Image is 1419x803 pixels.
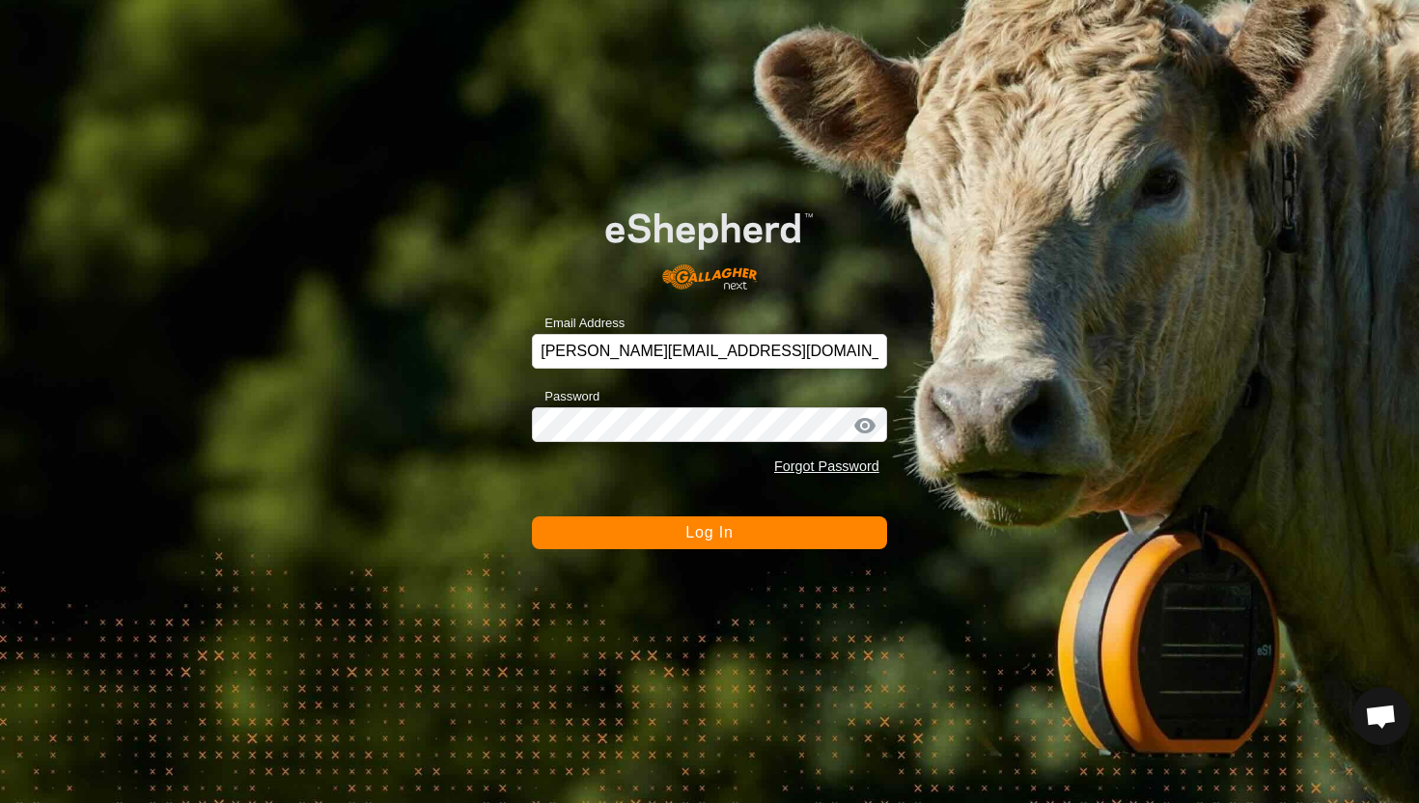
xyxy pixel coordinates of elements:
input: Email Address [532,334,887,369]
label: Email Address [532,314,625,333]
div: Open chat [1352,687,1410,745]
button: Log In [532,516,887,549]
span: Log In [685,524,733,540]
a: Forgot Password [774,458,879,474]
label: Password [532,387,599,406]
img: E-shepherd Logo [568,183,851,304]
